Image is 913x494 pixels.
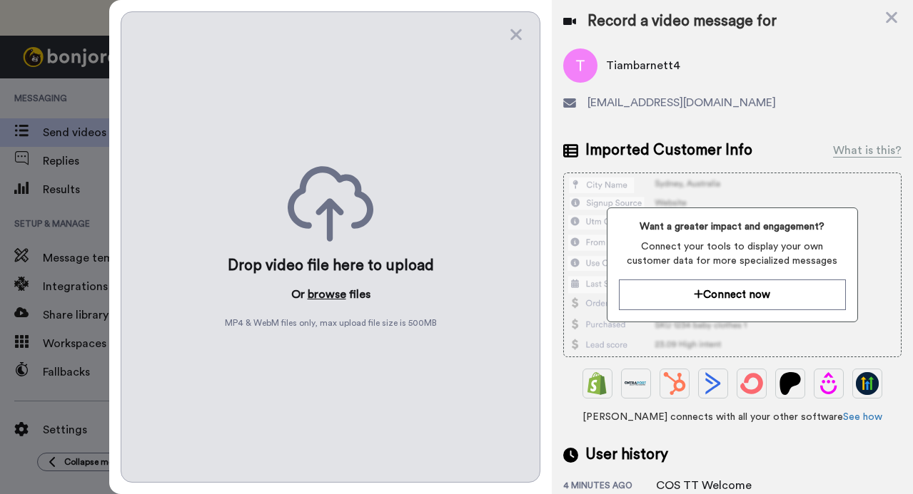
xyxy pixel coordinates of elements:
[833,142,902,159] div: What is this?
[702,372,725,395] img: ActiveCampaign
[740,372,763,395] img: ConvertKit
[856,372,879,395] img: GoHighLevel
[619,220,846,234] span: Want a greater impact and engagement?
[308,286,346,303] button: browse
[585,140,752,161] span: Imported Customer Info
[291,286,370,303] p: Or files
[843,412,882,422] a: See how
[625,372,647,395] img: Ontraport
[817,372,840,395] img: Drip
[619,279,846,310] button: Connect now
[619,240,846,268] span: Connect your tools to display your own customer data for more specialized messages
[225,317,437,329] span: MP4 & WebM files only, max upload file size is 500 MB
[585,444,668,465] span: User history
[779,372,802,395] img: Patreon
[663,372,686,395] img: Hubspot
[563,480,656,494] div: 4 minutes ago
[656,477,752,494] div: COS TT Welcome
[563,410,902,424] span: [PERSON_NAME] connects with all your other software
[228,256,434,276] div: Drop video file here to upload
[586,372,609,395] img: Shopify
